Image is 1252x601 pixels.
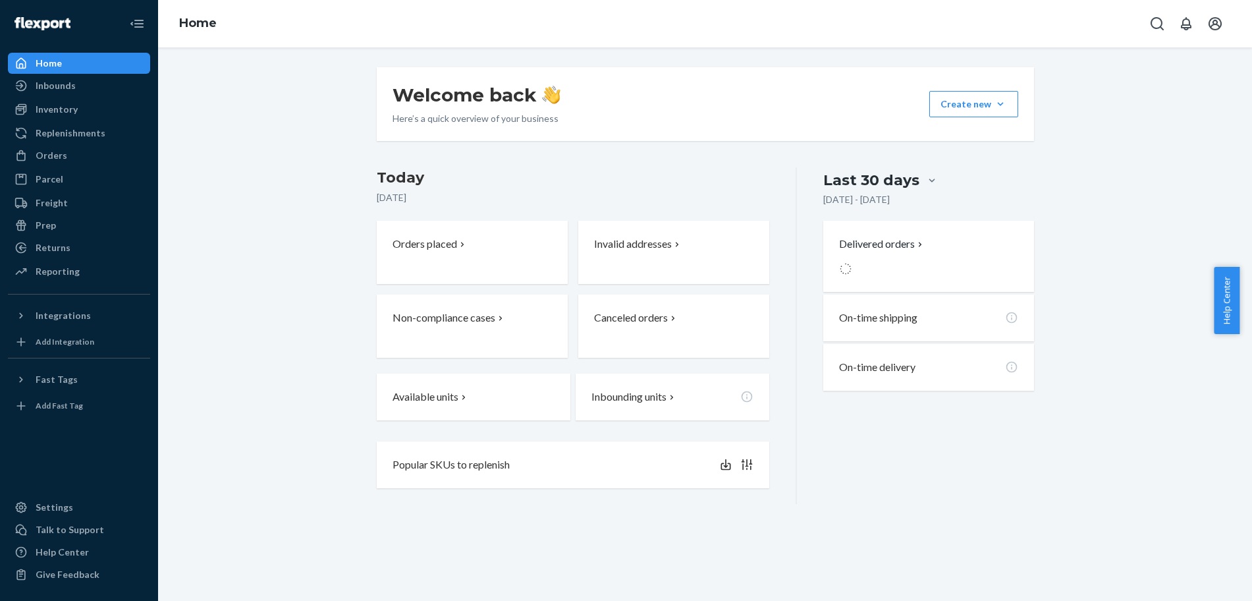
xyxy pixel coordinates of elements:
[36,57,62,70] div: Home
[393,310,495,326] p: Non-compliance cases
[36,79,76,92] div: Inbounds
[179,16,217,30] a: Home
[393,457,510,472] p: Popular SKUs to replenish
[8,542,150,563] a: Help Center
[823,193,890,206] p: [DATE] - [DATE]
[8,564,150,585] button: Give Feedback
[1202,11,1228,37] button: Open account menu
[8,331,150,353] a: Add Integration
[36,400,83,411] div: Add Fast Tag
[929,91,1018,117] button: Create new
[1214,267,1239,334] button: Help Center
[1144,11,1170,37] button: Open Search Box
[14,17,70,30] img: Flexport logo
[377,221,568,284] button: Orders placed
[8,75,150,96] a: Inbounds
[8,237,150,258] a: Returns
[8,369,150,390] button: Fast Tags
[393,237,457,252] p: Orders placed
[8,192,150,214] a: Freight
[542,86,560,104] img: hand-wave emoji
[839,360,915,375] p: On-time delivery
[594,310,668,326] p: Canceled orders
[594,237,672,252] p: Invalid addresses
[8,497,150,518] a: Settings
[1173,11,1199,37] button: Open notifications
[578,295,769,358] button: Canceled orders
[124,11,150,37] button: Close Navigation
[36,546,89,559] div: Help Center
[393,389,458,405] p: Available units
[36,149,67,162] div: Orders
[36,568,99,581] div: Give Feedback
[8,305,150,326] button: Integrations
[36,219,56,232] div: Prep
[377,191,770,204] p: [DATE]
[377,295,568,358] button: Non-compliance cases
[8,123,150,144] a: Replenishments
[8,169,150,190] a: Parcel
[839,237,925,252] button: Delivered orders
[393,112,560,125] p: Here’s a quick overview of your business
[377,167,770,188] h3: Today
[8,53,150,74] a: Home
[36,309,91,322] div: Integrations
[36,241,70,254] div: Returns
[8,215,150,236] a: Prep
[36,173,63,186] div: Parcel
[36,373,78,386] div: Fast Tags
[393,83,560,107] h1: Welcome back
[8,99,150,120] a: Inventory
[36,523,104,536] div: Talk to Support
[839,310,917,326] p: On-time shipping
[576,374,769,420] button: Inbounding units
[578,221,769,284] button: Invalid addresses
[8,395,150,416] a: Add Fast Tag
[36,196,68,210] div: Freight
[36,501,73,514] div: Settings
[36,127,105,140] div: Replenishments
[36,103,78,116] div: Inventory
[8,519,150,540] button: Talk to Support
[36,265,80,278] div: Reporting
[591,389,667,405] p: Inbounding units
[8,145,150,166] a: Orders
[8,261,150,282] a: Reporting
[169,5,227,43] ol: breadcrumbs
[36,336,94,347] div: Add Integration
[377,374,570,420] button: Available units
[823,170,919,190] div: Last 30 days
